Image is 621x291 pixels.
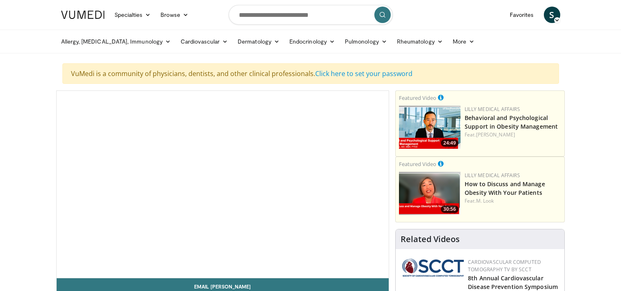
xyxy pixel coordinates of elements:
a: Behavioral and Psychological Support in Obesity Management [465,114,558,130]
img: ba3304f6-7838-4e41-9c0f-2e31ebde6754.png.150x105_q85_crop-smart_upscale.png [399,106,461,149]
a: Endocrinology [284,33,340,50]
a: S [544,7,560,23]
small: Featured Video [399,94,436,102]
a: More [448,33,479,50]
a: Specialties [110,7,156,23]
div: Feat. [465,131,561,139]
a: 24:49 [399,106,461,149]
a: Favorites [505,7,539,23]
span: 30:56 [441,206,458,213]
a: Cardiovascular Computed Tomography TV by SCCT [468,259,541,273]
a: How to Discuss and Manage Obesity With Your Patients [465,180,545,196]
a: Lilly Medical Affairs [465,106,520,113]
a: 8th Annual Cardiovascular Disease Prevention Symposium [468,274,558,291]
h4: Related Videos [401,234,460,244]
a: Pulmonology [340,33,392,50]
div: VuMedi is a community of physicians, dentists, and other clinical professionals. [62,63,559,84]
a: M. Look [476,197,494,204]
img: c98a6a29-1ea0-4bd5-8cf5-4d1e188984a7.png.150x105_q85_crop-smart_upscale.png [399,172,461,215]
a: Allergy, [MEDICAL_DATA], Immunology [56,33,176,50]
a: 30:56 [399,172,461,215]
small: Featured Video [399,160,436,168]
span: 24:49 [441,139,458,147]
a: [PERSON_NAME] [476,131,515,138]
img: VuMedi Logo [61,11,105,19]
a: Browse [156,7,193,23]
img: 51a70120-4f25-49cc-93a4-67582377e75f.png.150x105_q85_autocrop_double_scale_upscale_version-0.2.png [402,259,464,277]
a: Click here to set your password [315,69,412,78]
video-js: Video Player [57,91,389,278]
a: Lilly Medical Affairs [465,172,520,179]
input: Search topics, interventions [229,5,393,25]
a: Rheumatology [392,33,448,50]
div: Feat. [465,197,561,205]
a: Cardiovascular [176,33,233,50]
a: Dermatology [233,33,284,50]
